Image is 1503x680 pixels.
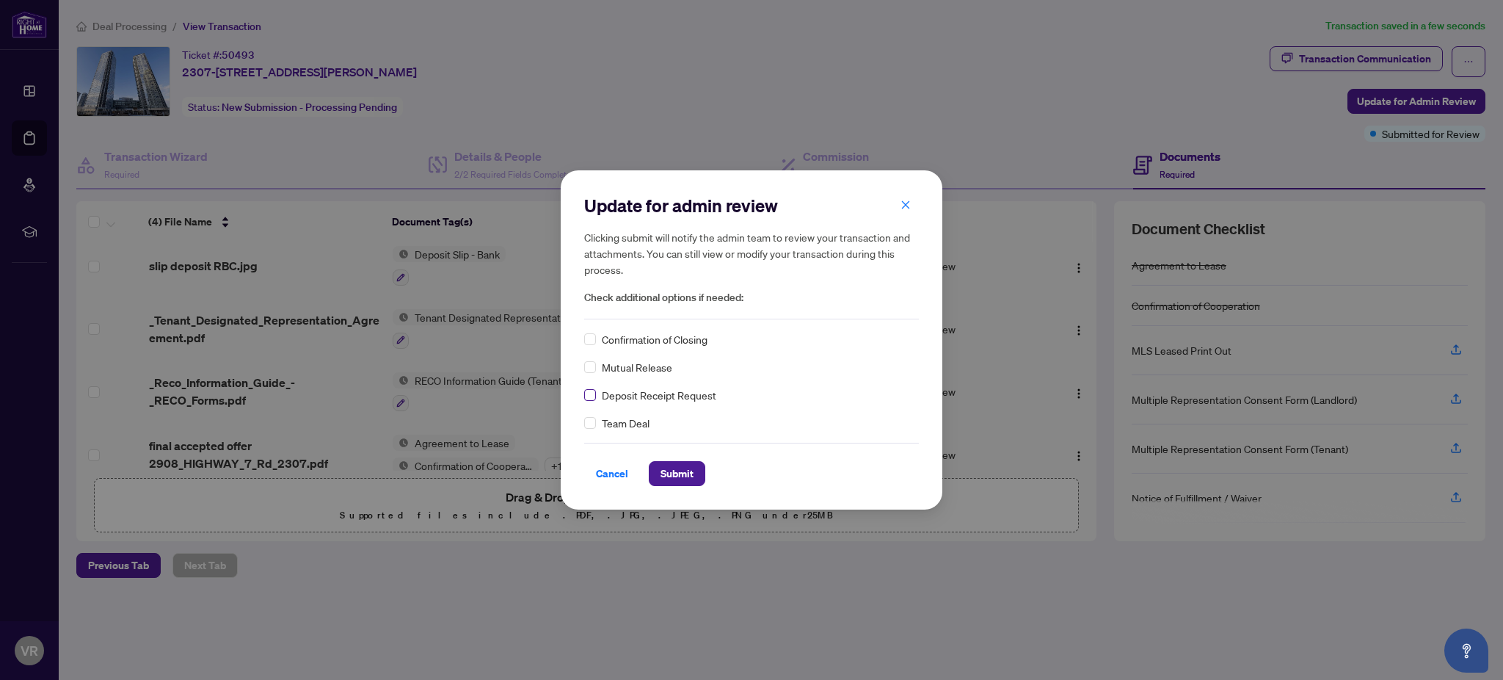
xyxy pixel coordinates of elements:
button: Open asap [1444,629,1488,673]
button: Cancel [584,461,640,486]
span: Submit [660,462,694,485]
h5: Clicking submit will notify the admin team to review your transaction and attachments. You can st... [584,229,919,278]
span: Team Deal [602,415,649,431]
button: Submit [649,461,705,486]
h2: Update for admin review [584,194,919,217]
span: close [900,200,911,210]
span: Cancel [596,462,628,485]
span: Check additional options if needed: [584,289,919,306]
span: Confirmation of Closing [602,331,707,347]
span: Mutual Release [602,359,672,375]
span: Deposit Receipt Request [602,387,716,403]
